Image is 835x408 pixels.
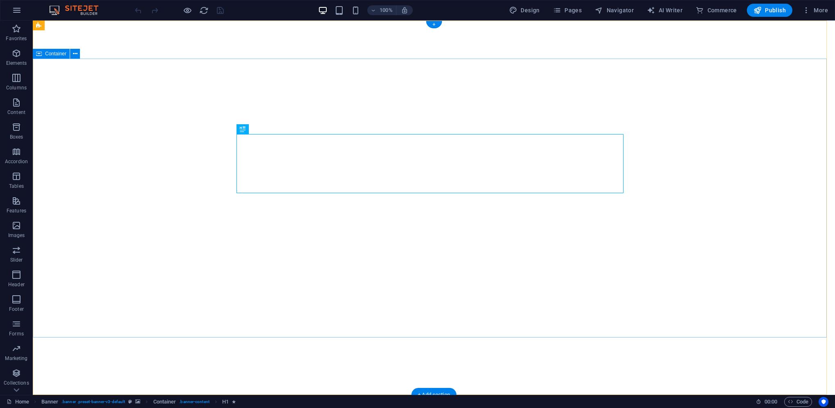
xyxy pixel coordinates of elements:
p: Boxes [10,134,23,140]
span: Pages [553,6,582,14]
p: Collections [4,380,29,386]
span: Click to select. Double-click to edit [41,397,59,407]
div: Design (Ctrl+Alt+Y) [506,4,543,17]
button: Navigator [592,4,637,17]
i: This element is a customizable preset [128,399,132,404]
p: Tables [9,183,24,189]
button: 100% [367,5,396,15]
button: AI Writer [644,4,686,17]
h6: 100% [380,5,393,15]
button: Click here to leave preview mode and continue editing [182,5,192,15]
nav: breadcrumb [41,397,236,407]
span: AI Writer [647,6,683,14]
i: On resize automatically adjust zoom level to fit chosen device. [401,7,408,14]
p: Slider [10,257,23,263]
button: Publish [747,4,792,17]
p: Marketing [5,355,27,362]
span: Click to select. Double-click to edit [222,397,229,407]
img: Editor Logo [47,5,109,15]
p: Forms [9,331,24,337]
span: 00 00 [764,397,777,407]
h6: Session time [756,397,778,407]
button: More [799,4,831,17]
a: Click to cancel selection. Double-click to open Pages [7,397,29,407]
i: Element contains an animation [232,399,236,404]
p: Content [7,109,25,116]
button: Commerce [692,4,740,17]
span: Design [509,6,540,14]
span: Container [45,51,66,56]
span: . banner-content [179,397,209,407]
p: Columns [6,84,27,91]
p: Header [8,281,25,288]
span: Code [788,397,808,407]
p: Features [7,207,26,214]
i: Reload page [199,6,209,15]
button: reload [199,5,209,15]
button: Code [784,397,812,407]
button: Usercentrics [819,397,828,407]
button: Pages [550,4,585,17]
p: Accordion [5,158,28,165]
p: Footer [9,306,24,312]
span: Navigator [595,6,634,14]
span: Commerce [696,6,737,14]
div: + [426,21,442,28]
i: This element contains a background [135,399,140,404]
span: Publish [753,6,786,14]
span: More [802,6,828,14]
span: . banner .preset-banner-v3-default [61,397,125,407]
p: Elements [6,60,27,66]
span: Click to select. Double-click to edit [153,397,176,407]
p: Images [8,232,25,239]
div: + Add section [411,388,457,402]
button: Design [506,4,543,17]
span: : [770,399,771,405]
p: Favorites [6,35,27,42]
